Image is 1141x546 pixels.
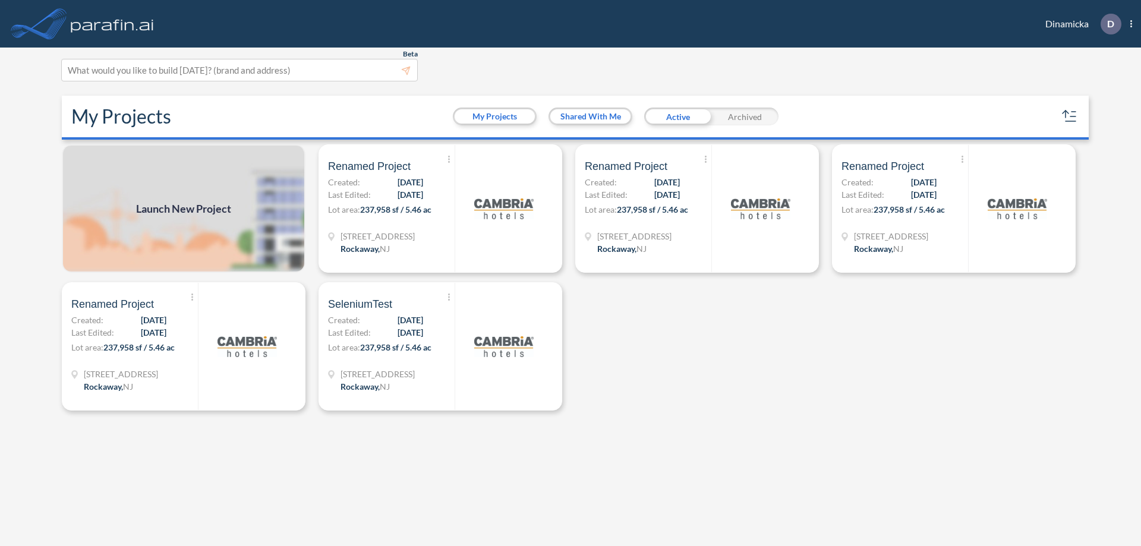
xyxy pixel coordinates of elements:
span: Last Edited: [328,188,371,201]
span: Last Edited: [71,326,114,339]
span: 237,958 sf / 5.46 ac [360,342,431,352]
span: Created: [585,176,617,188]
span: Created: [841,176,874,188]
span: Lot area: [328,204,360,214]
button: My Projects [455,109,535,124]
span: Created: [328,176,360,188]
span: [DATE] [911,176,937,188]
span: SeleniumTest [328,297,392,311]
img: logo [68,12,156,36]
span: Lot area: [841,204,874,214]
span: Beta [403,49,418,59]
span: [DATE] [141,326,166,339]
div: Dinamicka [1027,14,1132,34]
button: Shared With Me [550,109,631,124]
span: Lot area: [328,342,360,352]
span: [DATE] [398,314,423,326]
div: Rockaway, NJ [597,242,647,255]
span: 321 Mt Hope Ave [341,368,415,380]
div: Rockaway, NJ [341,380,390,393]
span: NJ [380,244,390,254]
div: Rockaway, NJ [84,380,133,393]
span: [DATE] [398,188,423,201]
span: Renamed Project [71,297,154,311]
span: NJ [123,381,133,392]
span: 237,958 sf / 5.46 ac [360,204,431,214]
span: Renamed Project [841,159,924,173]
span: 237,958 sf / 5.46 ac [874,204,945,214]
span: 321 Mt Hope Ave [341,230,415,242]
span: NJ [380,381,390,392]
div: Archived [711,108,778,125]
span: [DATE] [654,188,680,201]
span: Rockaway , [597,244,636,254]
div: Rockaway, NJ [854,242,903,255]
span: Created: [71,314,103,326]
span: Created: [328,314,360,326]
span: Renamed Project [585,159,667,173]
img: logo [474,317,534,376]
a: Launch New Project [62,144,305,273]
div: Rockaway, NJ [341,242,390,255]
div: Active [644,108,711,125]
span: 237,958 sf / 5.46 ac [617,204,688,214]
span: 237,958 sf / 5.46 ac [103,342,175,352]
img: logo [731,179,790,238]
img: logo [988,179,1047,238]
span: Last Edited: [328,326,371,339]
span: Rockaway , [341,381,380,392]
span: Last Edited: [841,188,884,201]
span: [DATE] [654,176,680,188]
span: Rockaway , [854,244,893,254]
img: logo [474,179,534,238]
button: sort [1060,107,1079,126]
span: [DATE] [911,188,937,201]
span: Lot area: [585,204,617,214]
span: 321 Mt Hope Ave [84,368,158,380]
span: Rockaway , [84,381,123,392]
span: Rockaway , [341,244,380,254]
span: Renamed Project [328,159,411,173]
span: Lot area: [71,342,103,352]
img: logo [218,317,277,376]
h2: My Projects [71,105,171,128]
span: 321 Mt Hope Ave [597,230,672,242]
span: NJ [636,244,647,254]
span: 321 Mt Hope Ave [854,230,928,242]
span: Launch New Project [136,201,231,217]
span: NJ [893,244,903,254]
p: D [1107,18,1114,29]
span: [DATE] [398,326,423,339]
span: [DATE] [141,314,166,326]
span: [DATE] [398,176,423,188]
img: add [62,144,305,273]
span: Last Edited: [585,188,628,201]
